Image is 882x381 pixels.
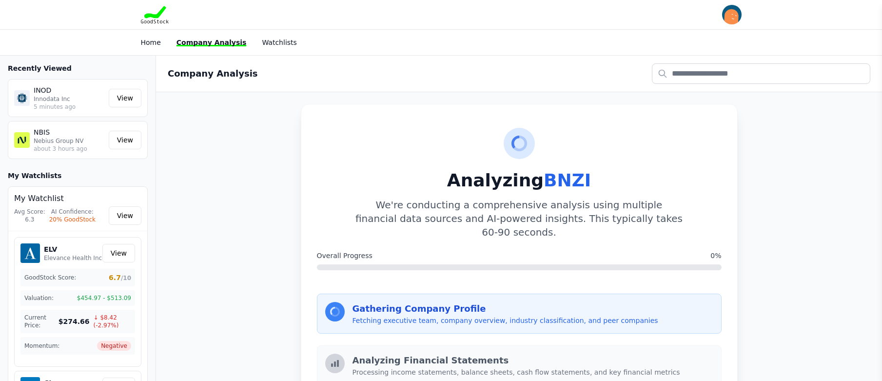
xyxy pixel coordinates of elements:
[49,216,96,223] div: 20% GoodStock
[544,170,591,190] span: BNZI
[24,342,59,350] span: Momentum:
[34,95,105,103] p: Innodata Inc
[102,244,135,262] a: View
[109,273,131,282] span: 6.7
[49,208,96,216] div: AI Confidence:
[353,354,713,367] h3: Analyzing Financial Statements
[353,316,713,325] p: Fetching executive team, company overview, industry classification, and peer companies
[14,208,45,216] div: Avg Score:
[168,67,258,80] h2: Company Analysis
[353,302,713,316] h3: Gathering Company Profile
[722,5,742,24] img: invitee
[14,193,141,204] h4: My Watchlist
[20,243,40,263] img: ELV
[317,251,372,261] span: Overall Progress
[8,171,61,180] h3: My Watchlists
[77,294,131,302] span: $454.97 - $513.09
[34,145,105,153] p: about 3 hours ago
[34,137,105,145] p: Nebius Group NV
[34,127,105,137] p: NBIS
[14,90,30,106] img: INOD
[121,275,131,281] span: /10
[34,85,105,95] p: INOD
[710,251,721,261] span: 0%
[24,314,59,329] span: Current Price:
[317,171,722,190] h1: Analyzing
[34,103,105,111] p: 5 minutes ago
[109,131,141,149] a: View
[97,341,131,351] span: Negative
[44,254,102,262] p: Elevance Health Inc
[44,244,102,254] h5: ELV
[8,63,148,73] h3: Recently Viewed
[355,198,683,239] p: We're conducting a comprehensive analysis using multiple financial data sources and AI-powered in...
[14,132,30,148] img: NBIS
[24,294,54,302] span: Valuation:
[109,206,141,225] a: View
[59,317,90,326] span: $274.66
[262,39,296,46] a: Watchlists
[176,39,247,46] a: Company Analysis
[14,216,45,223] div: 6.3
[24,274,76,281] span: GoodStock Score:
[141,39,161,46] a: Home
[141,6,169,23] img: Goodstock Logo
[109,89,141,107] a: View
[94,314,131,329] span: ↓ $8.42 (-2.97%)
[353,367,713,377] p: Processing income statements, balance sheets, cash flow statements, and key financial metrics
